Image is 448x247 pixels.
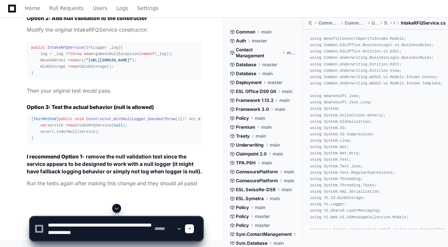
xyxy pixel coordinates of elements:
span: Globalization [340,119,370,123]
span: WebUI [370,81,381,86]
span: v1 [383,81,388,86]
span: Models [390,75,404,79]
span: Linq [360,100,370,105]
span: Serialization [349,189,379,194]
span: Linq [340,138,349,143]
span: main [256,133,266,139]
span: ConnexurePlatform [236,178,278,184]
span: Underwriting [371,20,379,26]
span: new [84,52,91,56]
span: Underwriting [340,62,367,66]
span: main [262,160,272,166]
span: master [267,80,283,86]
span: var [40,123,47,128]
span: main [261,29,272,35]
span: Settings [137,6,158,10]
span: main [261,124,272,130]
strong: Option 3: Test the actual behavior (null is allowed) [27,104,154,110]
span: Tasks [363,183,374,187]
span: Underwriting [340,55,367,60]
strong: I recommend Option 1 [27,153,82,160]
span: Json [351,164,361,168]
span: public [31,45,45,50]
span: Json [349,94,358,98]
span: Text [340,164,349,168]
span: TestMethod [33,117,56,121]
span: ConnexurePlatform [236,169,278,175]
span: WebUI [370,75,381,79]
span: () [59,117,180,121]
span: Underwriting [340,68,367,73]
span: Services [384,20,387,26]
span: v1 [383,49,388,54]
span: main [275,106,285,112]
span: Common.Underwriting.WebUI [318,20,339,26]
span: Home [25,6,40,10]
span: main [279,97,290,103]
span: IntakeRFQService.cs [401,20,446,26]
span: throw [70,52,82,56]
p: Then your original test would pass. [27,87,203,95]
span: Xml [340,189,347,194]
span: v1 [383,75,388,79]
span: main [273,151,283,157]
span: main [262,71,273,77]
span: Premium [236,124,255,130]
span: Claimpoint 2.0 [236,151,267,157]
strong: Option 2: Add null validation to the constructor [27,15,147,21]
span: new [70,58,77,62]
span: Contact Management [236,47,281,59]
span: Intake [394,20,395,26]
span: Deployment [236,80,262,86]
span: Intake [406,75,420,79]
span: main [270,142,280,148]
span: Models [390,81,404,86]
span: BlobStorage [338,196,363,200]
span: Common [309,20,312,26]
span: master [252,38,267,44]
span: Database [236,62,256,68]
span: main [282,187,292,193]
span: BusinessLogic [363,43,392,47]
span: "[URL][DOMAIN_NAME]" [86,58,132,62]
span: Models [390,36,404,41]
span: // Act & Assert - should not throw [182,117,260,121]
span: IO [340,132,344,137]
span: Common [236,29,255,35]
span: ESLOffice [340,49,360,54]
span: Text [340,170,349,174]
span: main [284,169,294,175]
span: new [70,64,77,69]
span: IntakeRFQService [47,45,84,50]
span: Users [93,6,107,10]
span: View [390,68,399,73]
span: Underwriting [340,81,367,86]
span: Net [340,151,347,155]
span: Framework 3.0 [236,106,269,112]
span: public [59,117,72,121]
span: ESL.SwissRe-DS9 [236,187,276,193]
span: IO [331,196,335,200]
span: Logger [331,202,344,206]
span: Entities [363,49,381,54]
h2: - remove the null validation test since the service appears to be designed to work with a null lo... [27,153,203,175]
span: main [282,89,292,94]
span: Framework 1.13.2 [236,97,273,103]
span: Entities [370,68,388,73]
span: Generic [367,113,383,117]
span: master [262,62,277,68]
span: Constructor_WithNullLogger_DoesNotThrow [86,117,175,121]
span: v1 [395,43,399,47]
span: Text [340,157,349,162]
span: nameof [141,52,155,56]
span: main [270,196,280,202]
p: Modify the original IntakeRFQService constructor: [27,26,203,34]
span: main [255,115,265,121]
span: void [75,117,84,121]
span: ( ) [31,45,120,50]
span: Http [349,151,358,155]
span: Policy [236,115,249,121]
span: Threading [340,183,360,187]
div: { log = _log ?? ArgumentNullException( (_log)); BaseAddress = Uri( ); BlobStorage = YCBlobStorage... [31,45,198,77]
span: Logs [116,6,128,10]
